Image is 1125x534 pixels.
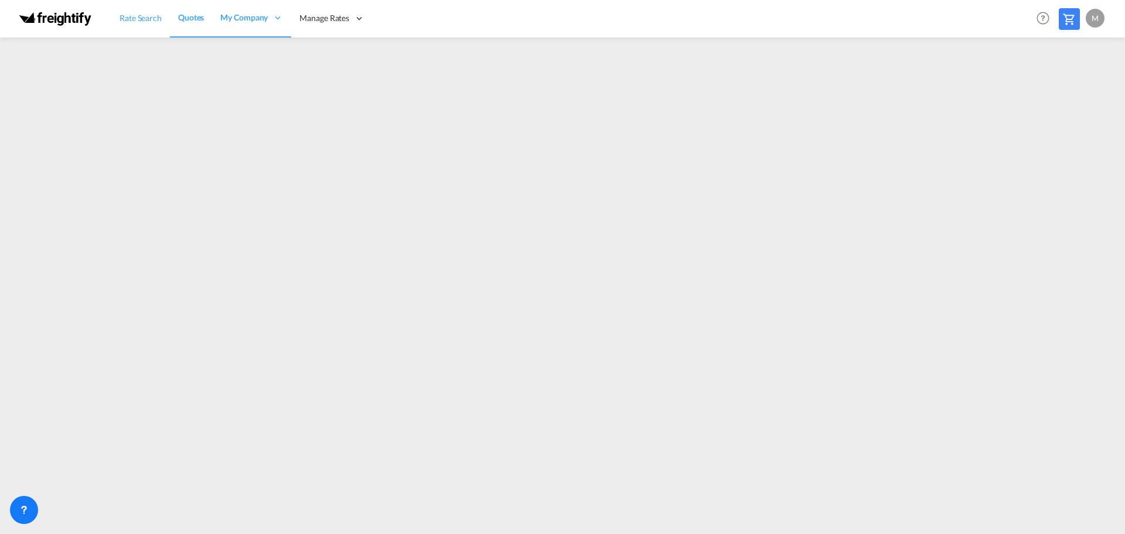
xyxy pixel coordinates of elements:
[178,12,204,22] span: Quotes
[220,12,268,23] span: My Company
[18,5,97,32] img: c951c9405ca311f0a08fcdbef3f434a2.png
[120,13,162,23] span: Rate Search
[1086,9,1104,28] div: M
[1033,8,1059,29] div: Help
[299,12,349,24] span: Manage Rates
[1033,8,1053,28] span: Help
